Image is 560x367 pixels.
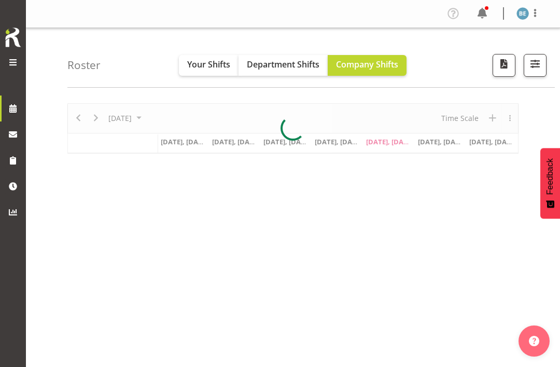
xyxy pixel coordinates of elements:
[187,59,230,70] span: Your Shifts
[524,54,547,77] button: Filter Shifts
[3,26,23,49] img: Rosterit icon logo
[67,59,101,71] h4: Roster
[516,7,529,20] img: beth-england5870.jpg
[529,336,539,346] img: help-xxl-2.png
[247,59,319,70] span: Department Shifts
[540,148,560,219] button: Feedback - Show survey
[328,55,407,76] button: Company Shifts
[545,158,555,195] span: Feedback
[179,55,239,76] button: Your Shifts
[493,54,515,77] button: Download a PDF of the roster according to the set date range.
[239,55,328,76] button: Department Shifts
[336,59,398,70] span: Company Shifts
